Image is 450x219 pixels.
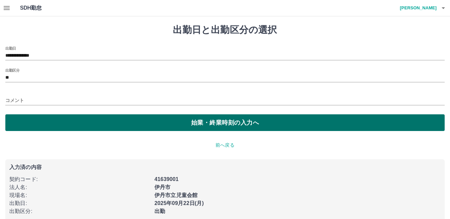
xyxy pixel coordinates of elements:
label: 出勤区分 [5,68,19,73]
button: 始業・終業時刻の入力へ [5,114,445,131]
b: 出勤 [154,208,165,214]
label: 出勤日 [5,46,16,51]
p: 入力済の内容 [9,165,441,170]
p: 出勤区分 : [9,207,150,215]
p: 出勤日 : [9,199,150,207]
h1: 出勤日と出勤区分の選択 [5,24,445,36]
b: 41639001 [154,176,178,182]
p: 現場名 : [9,191,150,199]
b: 2025年09月22日(月) [154,200,204,206]
p: 契約コード : [9,175,150,183]
p: 前へ戻る [5,142,445,149]
p: 法人名 : [9,183,150,191]
b: 伊丹市 [154,184,170,190]
b: 伊丹市立児童会館 [154,192,197,198]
